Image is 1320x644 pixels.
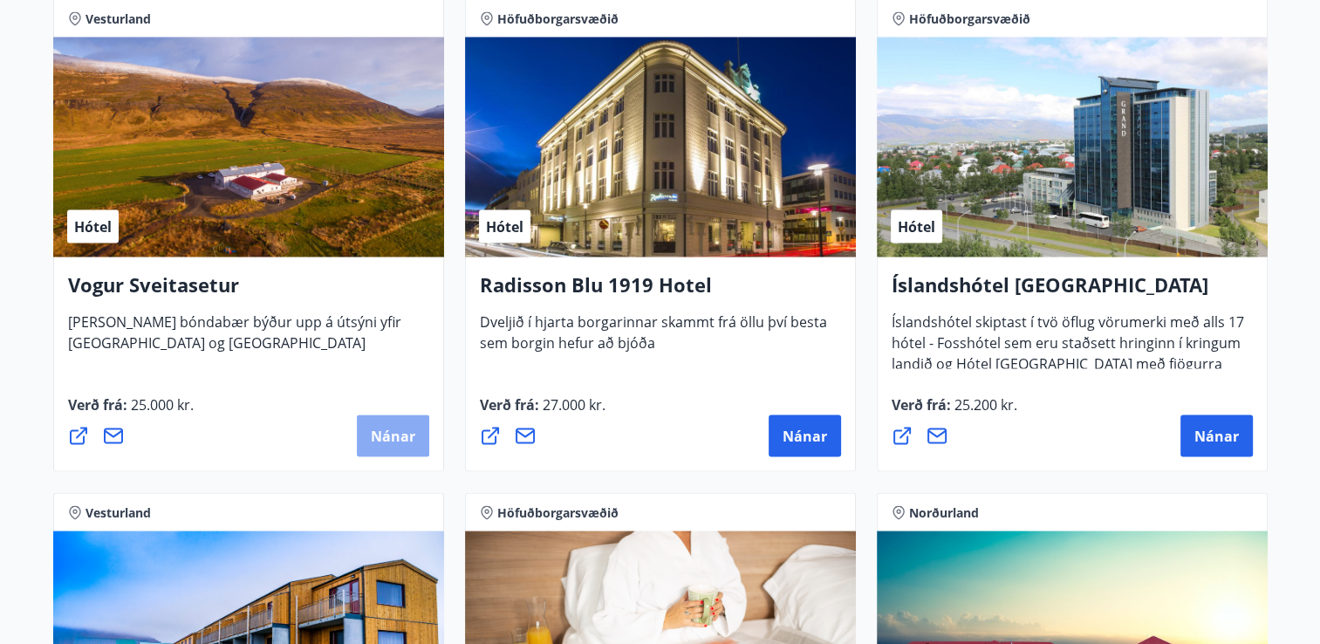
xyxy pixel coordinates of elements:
span: Dveljið í hjarta borgarinnar skammt frá öllu því besta sem borgin hefur að bjóða [480,312,827,367]
button: Nánar [769,415,841,457]
span: Nánar [371,427,415,446]
h4: Radisson Blu 1919 Hotel [480,271,841,312]
button: Nánar [357,415,429,457]
span: Höfuðborgarsvæðið [497,10,619,28]
button: Nánar [1180,415,1253,457]
span: Verð frá : [892,395,1017,428]
span: Íslandshótel skiptast í tvö öflug vörumerki með alls 17 hótel - Fosshótel sem eru staðsett hringi... [892,312,1244,408]
span: [PERSON_NAME] bóndabær býður upp á útsýni yfir [GEOGRAPHIC_DATA] og [GEOGRAPHIC_DATA] [68,312,401,367]
span: 27.000 kr. [539,395,605,414]
span: Vesturland [85,10,151,28]
span: Nánar [783,427,827,446]
span: Verð frá : [480,395,605,428]
span: 25.200 kr. [951,395,1017,414]
span: Norðurland [909,504,979,522]
span: 25.000 kr. [127,395,194,414]
span: Hótel [486,217,523,236]
span: Verð frá : [68,395,194,428]
span: Höfuðborgarsvæðið [497,504,619,522]
h4: Íslandshótel [GEOGRAPHIC_DATA] [892,271,1253,312]
span: Nánar [1194,427,1239,446]
span: Höfuðborgarsvæðið [909,10,1030,28]
span: Hótel [898,217,935,236]
span: Vesturland [85,504,151,522]
span: Hótel [74,217,112,236]
h4: Vogur Sveitasetur [68,271,429,312]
